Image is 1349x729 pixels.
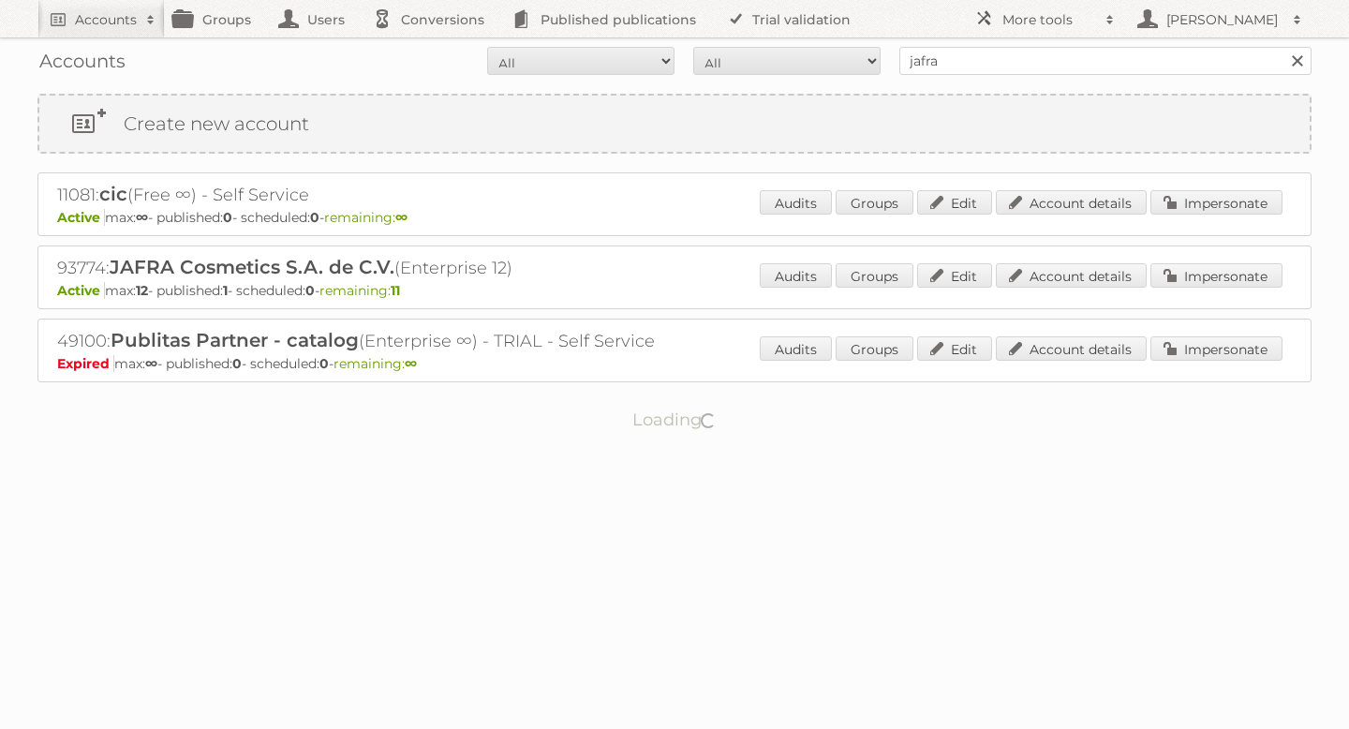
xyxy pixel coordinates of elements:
[57,282,1292,299] p: max: - published: - scheduled: -
[996,336,1147,361] a: Account details
[1150,263,1282,288] a: Impersonate
[39,96,1310,152] a: Create new account
[319,355,329,372] strong: 0
[136,209,148,226] strong: ∞
[57,209,105,226] span: Active
[760,190,832,215] a: Audits
[57,256,713,280] h2: 93774: (Enterprise 12)
[996,263,1147,288] a: Account details
[232,355,242,372] strong: 0
[917,190,992,215] a: Edit
[917,263,992,288] a: Edit
[917,336,992,361] a: Edit
[836,263,913,288] a: Groups
[1150,336,1282,361] a: Impersonate
[223,209,232,226] strong: 0
[405,355,417,372] strong: ∞
[75,10,137,29] h2: Accounts
[1002,10,1096,29] h2: More tools
[760,263,832,288] a: Audits
[760,336,832,361] a: Audits
[57,183,713,207] h2: 11081: (Free ∞) - Self Service
[57,355,1292,372] p: max: - published: - scheduled: -
[99,183,127,205] span: cic
[395,209,408,226] strong: ∞
[573,401,777,439] p: Loading
[136,282,148,299] strong: 12
[145,355,157,372] strong: ∞
[334,355,417,372] span: remaining:
[310,209,319,226] strong: 0
[836,336,913,361] a: Groups
[391,282,400,299] strong: 11
[223,282,228,299] strong: 1
[1162,10,1283,29] h2: [PERSON_NAME]
[57,329,713,353] h2: 49100: (Enterprise ∞) - TRIAL - Self Service
[57,355,114,372] span: Expired
[836,190,913,215] a: Groups
[324,209,408,226] span: remaining:
[57,209,1292,226] p: max: - published: - scheduled: -
[996,190,1147,215] a: Account details
[111,329,359,351] span: Publitas Partner - catalog
[305,282,315,299] strong: 0
[1150,190,1282,215] a: Impersonate
[110,256,394,278] span: JAFRA Cosmetics S.A. de C.V.
[57,282,105,299] span: Active
[319,282,400,299] span: remaining:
